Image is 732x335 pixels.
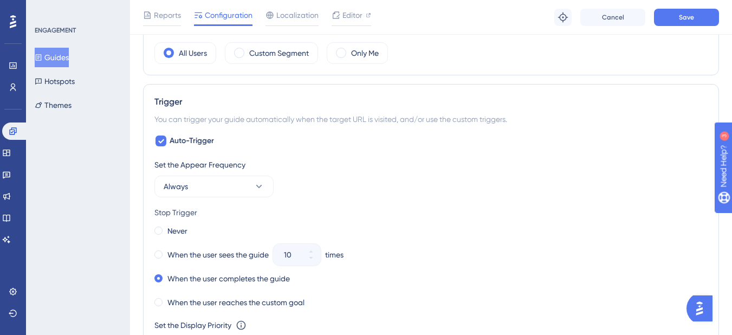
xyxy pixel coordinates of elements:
div: Trigger [154,95,708,108]
span: Editor [342,9,362,22]
label: Only Me [351,47,379,60]
span: Need Help? [25,3,68,16]
label: Never [167,224,187,237]
span: Save [679,13,694,22]
div: Set the Appear Frequency [154,158,708,171]
button: Hotspots [35,72,75,91]
label: All Users [179,47,207,60]
label: When the user sees the guide [167,248,269,261]
button: Save [654,9,719,26]
span: Localization [276,9,319,22]
div: ENGAGEMENT [35,26,76,35]
span: Auto-Trigger [170,134,214,147]
div: Stop Trigger [154,206,708,219]
span: Always [164,180,188,193]
div: You can trigger your guide automatically when the target URL is visited, and/or use the custom tr... [154,113,708,126]
button: Guides [35,48,69,67]
div: 3 [75,5,79,14]
button: Themes [35,95,72,115]
span: Configuration [205,9,252,22]
div: Set the Display Priority [154,319,231,332]
label: Custom Segment [249,47,309,60]
button: Always [154,176,274,197]
span: Reports [154,9,181,22]
label: When the user reaches the custom goal [167,296,305,309]
div: times [325,248,344,261]
span: Cancel [602,13,624,22]
label: When the user completes the guide [167,272,290,285]
button: Cancel [580,9,645,26]
iframe: UserGuiding AI Assistant Launcher [686,292,719,325]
